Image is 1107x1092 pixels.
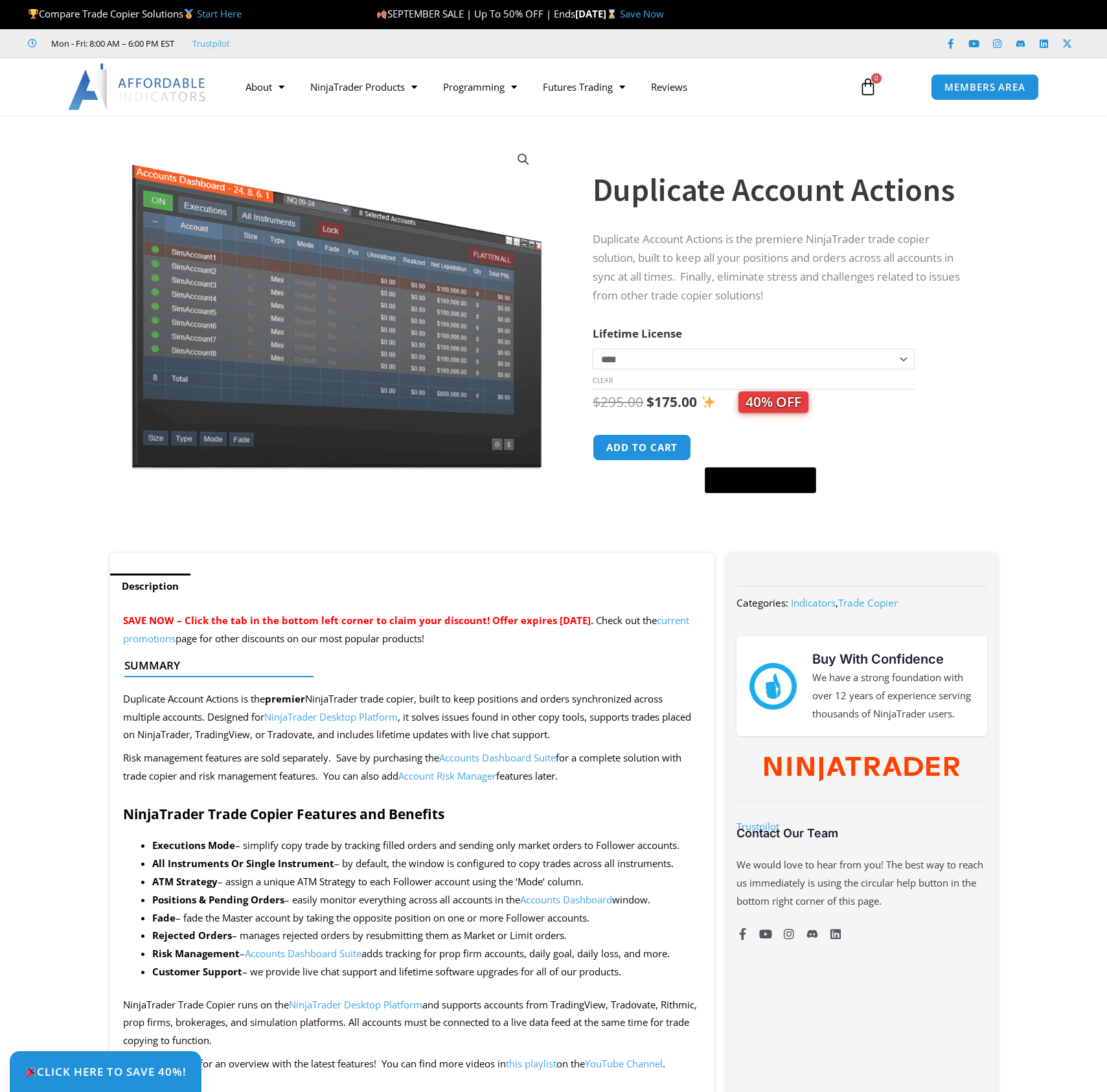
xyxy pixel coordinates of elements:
[152,855,702,873] li: – by default, the window is configured to copy trades across all instruments.
[512,148,535,171] a: View full-screen image gallery
[245,947,361,960] a: Accounts Dashboard Suite
[10,1051,201,1092] a: 🎉Click Here to save 40%!
[593,376,613,385] a: Clear options
[812,669,974,723] p: We have a strong foundation with over 12 years of experience serving thousands of NinjaTrader users.
[530,72,638,102] a: Futures Trading
[638,72,700,102] a: Reviews
[124,659,690,672] h4: Summary
[123,612,702,648] p: Check out the page for other discounts on our most popular products!
[123,614,593,627] span: SAVE NOW – Click the tab in the bottom left corner to claim your discount! Offer expires [DATE].
[705,467,816,493] button: Buy with GPay
[48,36,174,51] span: Mon - Fri: 8:00 AM – 6:00 PM EST
[398,769,496,782] a: Account Risk Manager
[764,757,959,782] img: NinjaTrader Wordmark color RGB | Affordable Indicators – NinjaTrader
[68,64,207,110] img: LogoAI | Affordable Indicators – NinjaTrader
[838,596,898,609] a: Trade Copier
[25,1066,187,1077] span: Click Here to save 40%!
[944,82,1025,92] span: MEMBERS AREA
[28,7,242,20] span: Compare Trade Copier Solutions
[152,909,702,927] li: – fade the Master account by taking the opposite position on one or more Follower accounts.
[152,947,240,960] b: Risk Management
[152,927,702,945] li: – manages rejected orders by resubmitting them as Market or Limit orders.
[152,839,235,852] strong: Executions Mode
[736,856,987,911] p: We would love to hear from you! The best way to reach us immediately is using the circular help b...
[702,432,819,463] iframe: Secure express checkout frame
[184,9,194,19] img: 🥇
[749,663,796,710] img: mark thumbs good 43913 | Affordable Indicators – NinjaTrader
[123,998,697,1047] span: NinjaTrader Trade Copier runs on the and supports accounts from TradingView, Tradovate, Rithmic, ...
[736,596,788,609] span: Categories:
[152,875,218,888] b: ATM Strategy
[128,138,545,469] img: Screenshot 2024-08-26 15414455555
[607,9,617,19] img: ⌛
[233,72,297,102] a: About
[593,230,971,305] p: Duplicate Account Actions is the premiere NinjaTrader trade copier solution, built to keep all yo...
[646,393,697,411] bdi: 175.00
[593,393,600,411] span: $
[871,73,882,84] span: 0
[29,9,38,19] img: 🏆
[377,9,387,19] img: 🍂
[123,749,702,785] p: Risk management features are sold separately. Save by purchasing the for a complete solution with...
[152,963,702,981] li: – we provide live chat support and lifetime software upgrades for all of our products.
[738,391,808,413] span: 40% OFF
[931,74,1039,100] a: MEMBERS AREA
[265,692,305,705] strong: premier
[812,649,974,669] h3: Buy With Confidence
[297,72,430,102] a: NinjaTrader Products
[593,434,691,461] button: Add to cart
[439,751,556,764] a: Accounts Dashboard Suite
[192,36,230,51] a: Trustpilot
[152,929,232,942] b: Rejected Orders
[152,911,176,924] strong: Fade
[430,72,530,102] a: Programming
[593,326,682,341] label: Lifetime License
[839,68,896,106] a: 0
[152,857,334,870] strong: All Instruments Or Single Instrument
[233,72,844,102] nav: Menu
[593,393,643,411] bdi: 295.00
[110,574,190,599] a: Description
[289,998,422,1011] a: NinjaTrader Desktop Platform
[152,891,702,909] li: – easily monitor everything across all accounts in the window.
[646,393,654,411] span: $
[123,805,444,823] strong: NinjaTrader Trade Copier Features and Benefits
[593,502,971,513] iframe: PayPal Message 1
[791,596,898,609] span: ,
[197,7,242,20] a: Start Here
[152,965,242,978] strong: Customer Support
[520,893,612,906] a: Accounts Dashboard
[620,7,664,20] a: Save Now
[152,837,702,855] li: – simplify copy trade by tracking filled orders and sending only market orders to Follower accounts.
[791,596,836,609] a: Indicators
[152,873,702,891] li: – assign a unique ATM Strategy to each Follower account using the ‘Mode’ column.
[593,167,971,213] h1: Duplicate Account Actions
[736,826,987,841] h3: Contact Our Team
[264,710,398,723] a: NinjaTrader Desktop Platform
[152,945,702,963] li: – adds tracking for prop firm accounts, daily goal, daily loss, and more.
[123,692,691,741] span: Duplicate Account Actions is the NinjaTrader trade copier, built to keep positions and orders syn...
[575,7,620,20] strong: [DATE]
[376,7,575,20] span: SEPTEMBER SALE | Up To 50% OFF | Ends
[736,820,779,833] a: Trustpilot
[25,1066,36,1077] img: 🎉
[152,893,284,906] strong: Positions & Pending Orders
[702,395,715,409] img: ✨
